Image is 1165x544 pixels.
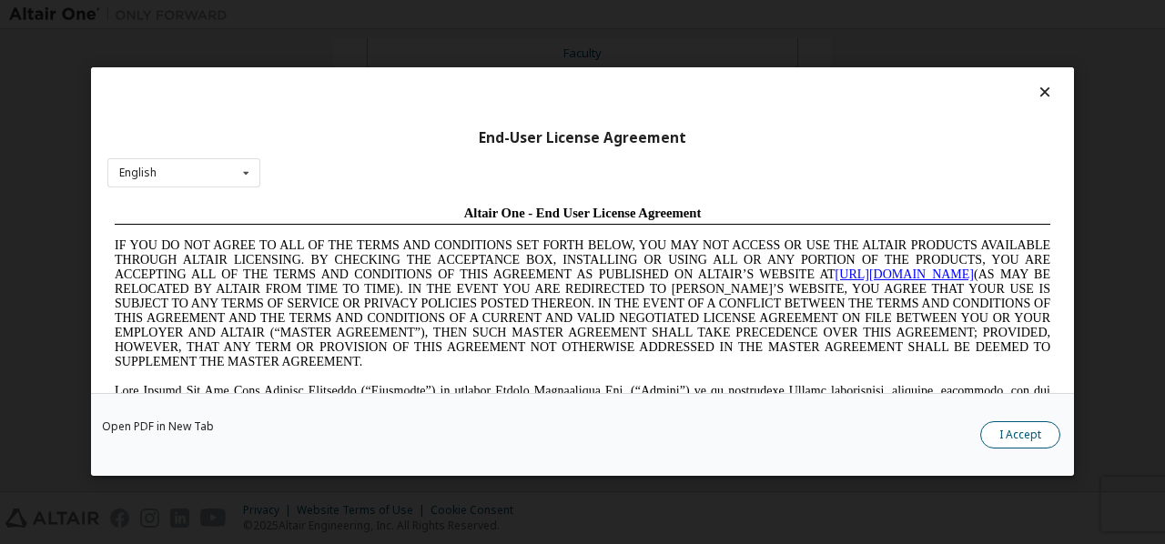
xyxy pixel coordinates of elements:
[980,422,1060,449] button: I Accept
[357,7,594,22] span: Altair One - End User License Agreement
[102,422,214,433] a: Open PDF in New Tab
[728,69,866,83] a: [URL][DOMAIN_NAME]
[7,186,943,316] span: Lore Ipsumd Sit Ame Cons Adipisc Elitseddo (“Eiusmodte”) in utlabor Etdolo Magnaaliqua Eni. (“Adm...
[119,167,157,178] div: English
[107,129,1058,147] div: End-User License Agreement
[7,40,943,170] span: IF YOU DO NOT AGREE TO ALL OF THE TERMS AND CONDITIONS SET FORTH BELOW, YOU MAY NOT ACCESS OR USE...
